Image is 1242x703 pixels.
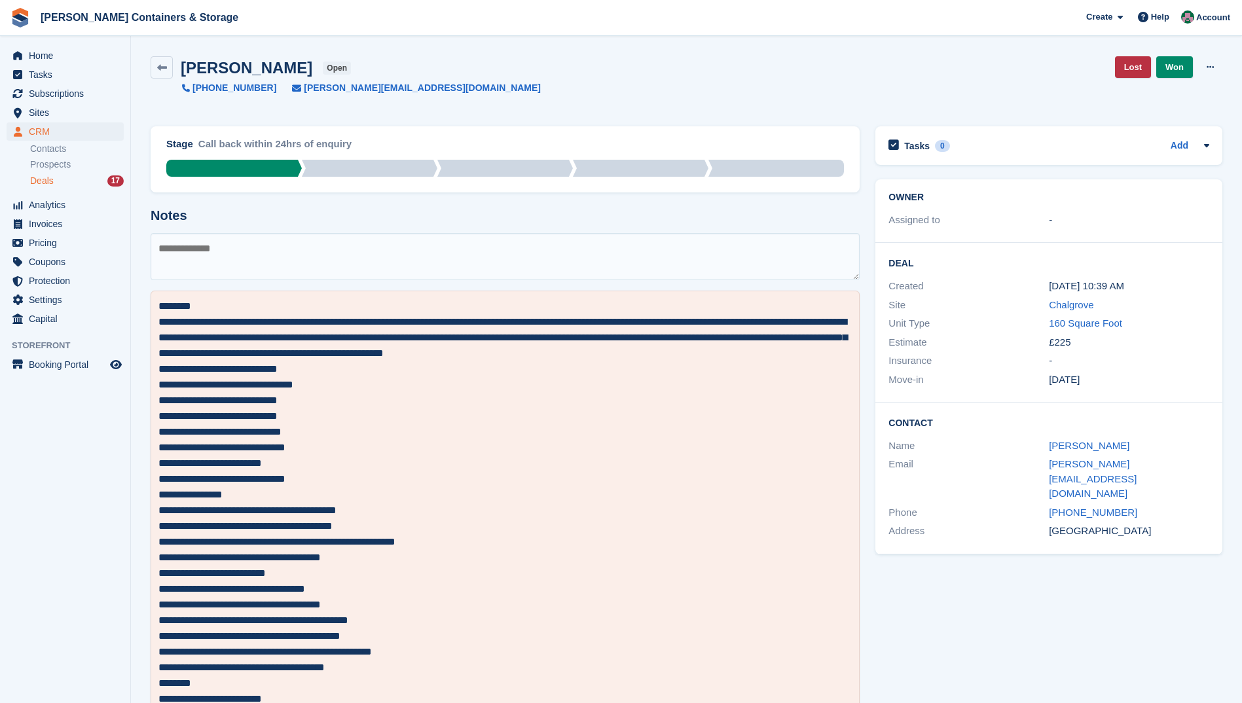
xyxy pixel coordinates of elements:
span: Account [1196,11,1230,24]
div: Site [888,298,1049,313]
a: Chalgrove [1049,299,1093,310]
a: [PHONE_NUMBER] [182,81,276,95]
div: - [1049,353,1209,369]
img: stora-icon-8386f47178a22dfd0bd8f6a31ec36ba5ce8667c1dd55bd0f319d3a0aa187defe.svg [10,8,30,27]
a: menu [7,103,124,122]
span: Booking Portal [29,355,107,374]
a: Deals 17 [30,174,124,188]
span: Analytics [29,196,107,214]
span: Deals [30,175,54,187]
span: CRM [29,122,107,141]
a: [PERSON_NAME][EMAIL_ADDRESS][DOMAIN_NAME] [276,81,541,95]
a: Prospects [30,158,124,171]
span: Sites [29,103,107,122]
div: 0 [935,140,950,152]
h2: [PERSON_NAME] [181,59,312,77]
span: Help [1151,10,1169,24]
a: menu [7,253,124,271]
span: Coupons [29,253,107,271]
div: [DATE] [1049,372,1209,388]
span: Invoices [29,215,107,233]
span: [PHONE_NUMBER] [192,81,276,95]
a: [PERSON_NAME][EMAIL_ADDRESS][DOMAIN_NAME] [1049,458,1137,499]
div: [DATE] 10:39 AM [1049,279,1209,294]
span: Create [1086,10,1112,24]
div: Created [888,279,1049,294]
a: menu [7,46,124,65]
a: menu [7,215,124,233]
span: Subscriptions [29,84,107,103]
a: menu [7,122,124,141]
div: Address [888,524,1049,539]
div: - [1049,213,1209,228]
div: Move-in [888,372,1049,388]
span: Capital [29,310,107,328]
div: Name [888,439,1049,454]
span: Pricing [29,234,107,252]
span: Settings [29,291,107,309]
span: open [323,62,351,75]
span: [PERSON_NAME][EMAIL_ADDRESS][DOMAIN_NAME] [304,81,541,95]
h2: Owner [888,192,1209,203]
div: Unit Type [888,316,1049,331]
a: Add [1171,139,1188,154]
div: Stage [166,137,193,152]
a: Lost [1115,56,1151,78]
h2: Deal [888,256,1209,269]
a: menu [7,310,124,328]
span: Prospects [30,158,71,171]
a: menu [7,291,124,309]
div: Phone [888,505,1049,520]
div: 17 [107,175,124,187]
div: [GEOGRAPHIC_DATA] [1049,524,1209,539]
a: [PERSON_NAME] Containers & Storage [35,7,244,28]
a: Contacts [30,143,124,155]
h2: Contact [888,416,1209,429]
a: menu [7,196,124,214]
h2: Tasks [904,140,930,152]
a: Preview store [108,357,124,372]
div: Assigned to [888,213,1049,228]
div: Call back within 24hrs of enquiry [198,137,352,160]
div: £225 [1049,335,1209,350]
a: menu [7,234,124,252]
span: Protection [29,272,107,290]
a: [PERSON_NAME] [1049,440,1129,451]
a: menu [7,65,124,84]
div: Estimate [888,335,1049,350]
div: Insurance [888,353,1049,369]
div: Email [888,457,1049,501]
a: menu [7,84,124,103]
a: 160 Square Foot [1049,317,1122,329]
a: menu [7,272,124,290]
span: Storefront [12,339,130,352]
a: Won [1156,56,1193,78]
span: Home [29,46,107,65]
h2: Notes [151,208,860,223]
a: [PHONE_NUMBER] [1049,507,1137,518]
a: menu [7,355,124,374]
img: Julia Marcham [1181,10,1194,24]
span: Tasks [29,65,107,84]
